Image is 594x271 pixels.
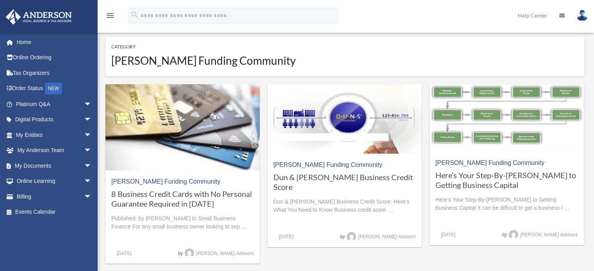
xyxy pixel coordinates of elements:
[84,112,100,128] span: arrow_drop_down
[319,233,416,241] span: by
[157,250,254,258] span: by
[111,43,578,51] span: Category
[5,81,103,97] a: Order StatusNEW
[4,9,74,25] img: Anderson Advisors Platinum Portal
[345,234,416,239] a: [PERSON_NAME] Advisors
[111,251,137,256] a: [DATE]
[5,65,103,81] a: Tax Organizers
[507,232,578,237] a: [PERSON_NAME] Advisors
[273,161,382,168] a: [PERSON_NAME] Funding Community
[576,10,588,21] img: User Pic
[84,158,100,174] span: arrow_drop_down
[111,214,254,231] p: Published: by [PERSON_NAME] In Small Business Finance For any small business owner looking to sep …
[84,143,100,159] span: arrow_drop_down
[183,251,254,256] a: [PERSON_NAME] Advisors
[273,198,416,214] p: Dun & [PERSON_NAME] Business Credit Score: Here’s What You Need to Know Business credit score …
[273,234,299,239] a: [DATE]
[435,196,578,212] p: Here’s Your Step-By-[PERSON_NAME] to Getting Business Capital It can be difficult to get a busine...
[45,83,62,94] div: NEW
[5,174,103,189] a: Online Learningarrow_drop_down
[5,127,103,143] a: My Entitiesarrow_drop_down
[84,96,100,112] span: arrow_drop_down
[5,204,103,220] a: Events Calendar
[435,232,461,237] a: [DATE]
[111,51,578,70] span: [PERSON_NAME] Funding Community
[105,14,115,20] a: menu
[5,189,103,204] a: Billingarrow_drop_down
[84,189,100,205] span: arrow_drop_down
[84,127,100,143] span: arrow_drop_down
[5,96,103,112] a: Platinum Q&Aarrow_drop_down
[5,112,103,128] a: Digital Productsarrow_drop_down
[111,189,254,209] a: 8 Business Credit Cards with No Personal Guarantee Required in [DATE]
[111,178,220,185] a: [PERSON_NAME] Funding Community
[482,231,578,239] span: by
[5,34,103,50] a: Home
[435,159,544,166] a: [PERSON_NAME] Funding Community
[130,11,139,19] i: search
[5,158,103,174] a: My Documentsarrow_drop_down
[273,172,416,192] a: Dun & [PERSON_NAME] Business Credit Score
[84,174,100,190] span: arrow_drop_down
[105,11,115,20] i: menu
[435,170,578,190] a: Here’s Your Step-By-[PERSON_NAME] to Getting Business Capital
[5,143,103,158] a: My Anderson Teamarrow_drop_down
[5,50,103,66] a: Online Ordering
